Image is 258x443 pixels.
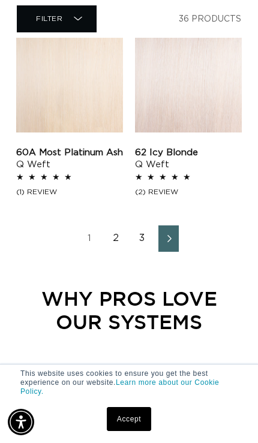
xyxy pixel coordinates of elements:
div: Accessibility Menu [8,409,34,435]
a: 60A Most Platinum Ash Q Weft [16,147,123,171]
a: Next page [158,225,179,252]
span: Filter [36,15,63,22]
a: Learn more about our Cookie Policy. [20,378,219,396]
a: Page 2 [106,225,126,252]
a: 62 Icy Blonde Q Weft [135,147,242,171]
a: Accept [107,407,151,431]
summary: Filter [17,5,97,32]
iframe: Chat Widget [198,385,258,443]
nav: Pagination [16,225,242,252]
div: WHY PROS LOVE OUR SYSTEMS [16,287,242,334]
a: Page 1 [79,225,100,252]
span: 36 products [179,15,241,23]
p: This website uses cookies to ensure you get the best experience on our website. [20,369,238,396]
a: Page 3 [132,225,152,252]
